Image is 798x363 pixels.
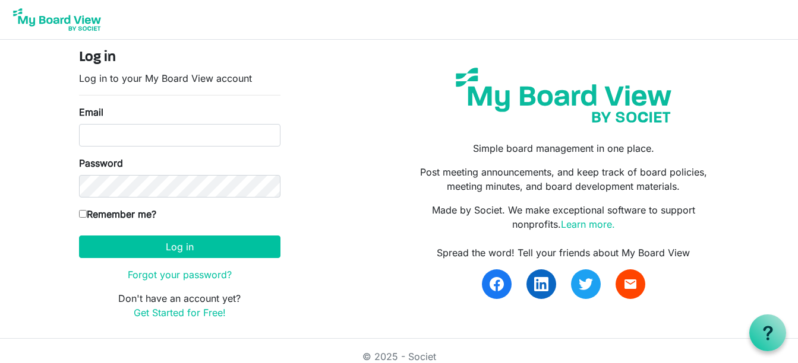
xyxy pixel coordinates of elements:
a: Get Started for Free! [134,307,226,319]
a: Learn more. [561,218,615,230]
input: Remember me? [79,210,87,218]
h4: Log in [79,49,280,66]
p: Simple board management in one place. [408,141,719,155]
span: email [623,277,638,291]
label: Password [79,156,123,170]
label: Email [79,105,103,119]
p: Log in to your My Board View account [79,71,280,85]
a: Forgot your password? [128,269,232,281]
p: Post meeting announcements, and keep track of board policies, meeting minutes, and board developm... [408,165,719,193]
img: twitter.svg [579,277,593,291]
p: Made by Societ. We make exceptional software to support nonprofits. [408,203,719,231]
img: My Board View Logo [10,5,105,34]
img: facebook.svg [490,277,504,291]
button: Log in [79,235,280,258]
p: Don't have an account yet? [79,291,280,320]
img: my-board-view-societ.svg [447,59,680,132]
a: © 2025 - Societ [362,351,436,362]
img: linkedin.svg [534,277,548,291]
a: email [616,269,645,299]
div: Spread the word! Tell your friends about My Board View [408,246,719,260]
label: Remember me? [79,207,156,221]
